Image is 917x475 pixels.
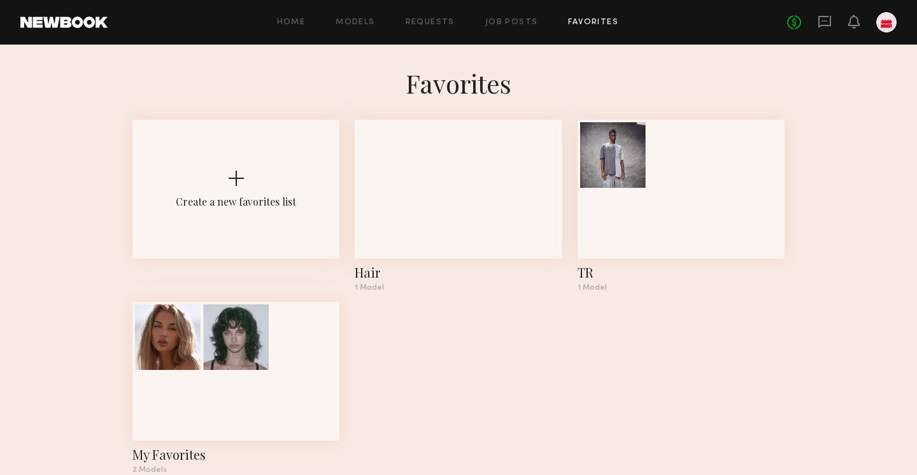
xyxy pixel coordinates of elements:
a: Favorites [568,18,618,27]
a: TR1 Model [578,120,785,292]
a: My Favorites2 Models [132,302,339,474]
button: Create a new favorites list [132,120,339,302]
div: 1 Model [355,284,562,292]
div: 2 Models [132,466,339,474]
div: My Favorites [132,446,339,464]
a: Home [277,18,306,27]
a: Hair1 Model [355,120,562,292]
div: Create a new favorites list [176,195,296,208]
div: 1 Model [578,284,785,292]
div: TR [578,264,785,281]
a: Requests [406,18,455,27]
a: Job Posts [485,18,538,27]
div: Hair [355,264,562,281]
a: Models [336,18,374,27]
